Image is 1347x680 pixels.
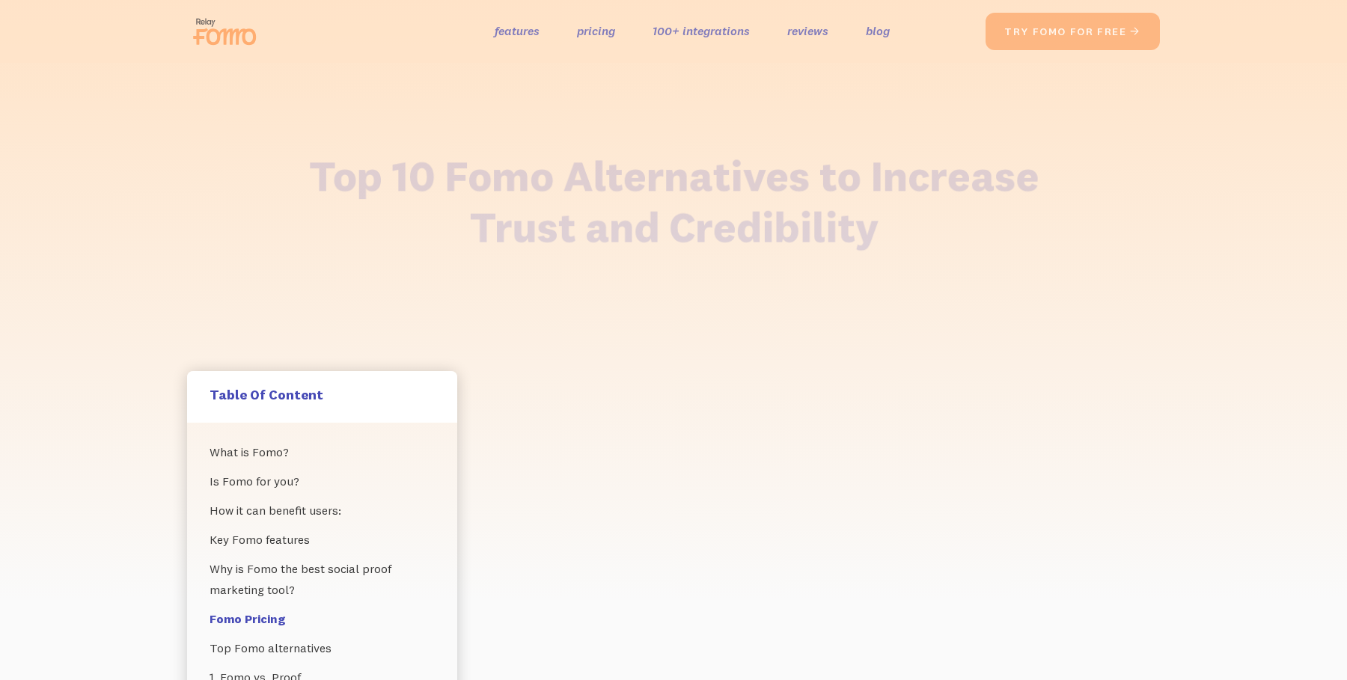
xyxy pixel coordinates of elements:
[302,150,1046,252] h1: Top 10 Fomo Alternatives to Increase Trust and Credibility
[577,20,615,42] a: pricing
[210,496,435,525] a: How it can benefit users:
[210,634,435,663] a: Top Fomo alternatives
[210,467,435,496] a: Is Fomo for you?
[210,386,435,403] h5: Table Of Content
[210,554,435,605] a: Why is Fomo the best social proof marketing tool?
[866,20,890,42] a: blog
[986,13,1160,50] a: try fomo for free
[210,438,435,467] a: What is Fomo?
[653,20,750,42] a: 100+ integrations
[787,20,828,42] a: reviews
[495,20,540,42] a: features
[1129,25,1141,38] span: 
[210,525,435,554] a: Key Fomo features
[210,611,286,626] strong: Fomo Pricing
[210,604,435,634] a: Fomo Pricing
